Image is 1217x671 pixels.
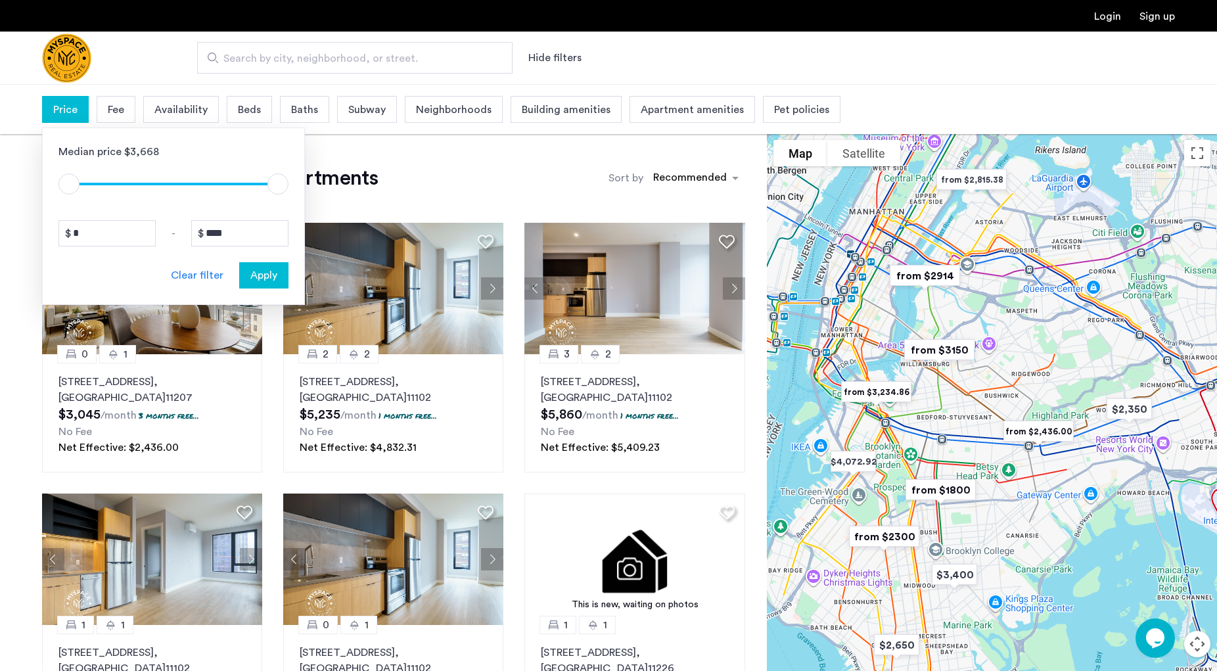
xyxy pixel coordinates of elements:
[1136,618,1178,658] iframe: chat widget
[223,51,476,66] span: Search by city, neighborhood, or street.
[348,102,386,118] span: Subway
[239,262,288,289] button: button
[416,102,492,118] span: Neighborhoods
[58,183,288,185] ngx-slider: ngx-slider
[58,144,288,160] div: Median price $3,668
[291,102,318,118] span: Baths
[1139,11,1175,22] a: Registration
[250,267,277,283] span: Apply
[641,102,744,118] span: Apartment amenities
[267,174,288,195] span: ngx-slider-max
[238,102,261,118] span: Beds
[58,220,156,246] input: Price from
[197,42,513,74] input: Apartment Search
[528,50,582,66] button: Show or hide filters
[154,102,208,118] span: Availability
[522,102,610,118] span: Building amenities
[1094,11,1121,22] a: Login
[191,220,288,246] input: Price to
[108,102,124,118] span: Fee
[53,102,78,118] span: Price
[171,267,223,283] div: Clear filter
[58,174,80,195] span: ngx-slider
[42,34,91,83] img: logo
[774,102,829,118] span: Pet policies
[172,225,175,241] span: -
[42,34,91,83] a: Cazamio Logo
